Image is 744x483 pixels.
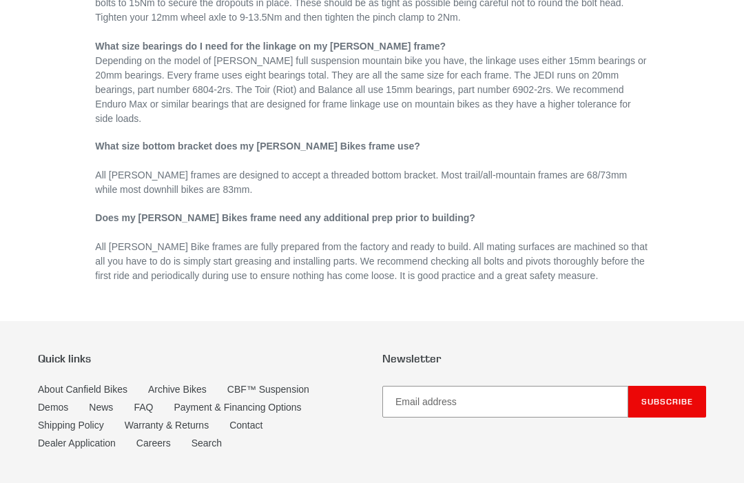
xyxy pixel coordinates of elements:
[38,438,116,449] a: Dealer Application
[95,242,647,282] span: All [PERSON_NAME] Bike frames are fully prepared from the factory and ready to build. All mating ...
[95,56,646,125] span: Depending on the model of [PERSON_NAME] full suspension mountain bike you have, the linkage uses ...
[628,387,706,418] button: Subscribe
[229,420,262,431] a: Contact
[641,397,693,407] span: Subscribe
[136,438,171,449] a: Careers
[38,384,127,395] a: About Canfield Bikes
[382,353,706,366] p: Newsletter
[89,402,113,413] a: News
[95,170,627,196] span: All [PERSON_NAME] frames are designed to accept a threaded bottom bracket. Most trail/all-mountai...
[134,402,153,413] a: FAQ
[95,41,446,52] b: What size bearings do I need for the linkage on my [PERSON_NAME] frame?
[174,402,301,413] a: Payment & Financing Options
[95,213,475,224] b: Does my [PERSON_NAME] Bikes frame need any additional prep prior to building?
[148,384,207,395] a: Archive Bikes
[382,387,628,418] input: Email address
[227,384,309,395] a: CBF™ Suspension
[192,438,222,449] a: Search
[38,353,362,366] p: Quick links
[125,420,209,431] a: Warranty & Returns
[38,402,68,413] a: Demos
[38,420,104,431] a: Shipping Policy
[95,141,420,152] b: What size bottom bracket does my [PERSON_NAME] Bikes frame use?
